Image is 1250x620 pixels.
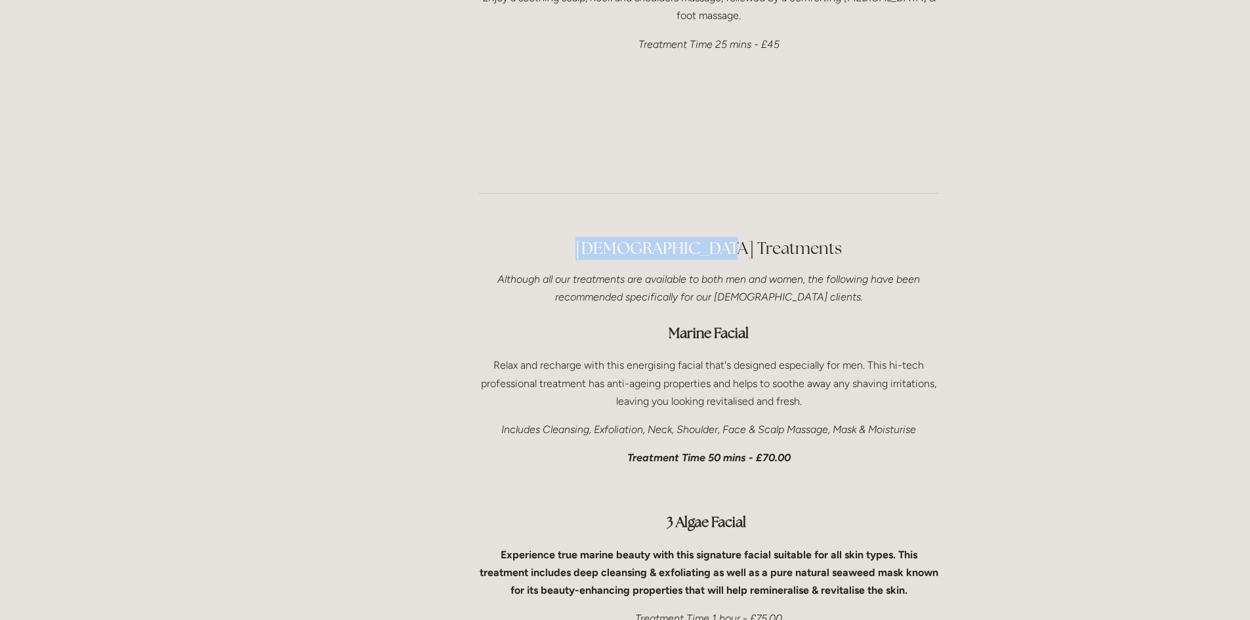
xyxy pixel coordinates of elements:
[667,513,751,531] strong: 3 Algae Facial
[480,548,941,596] strong: Experience true marine beauty with this signature facial suitable for all skin types. This treatm...
[669,324,749,342] strong: Marine Facial
[479,356,939,410] p: Relax and recharge with this energising facial that's designed especially for men. This hi-tech p...
[497,273,923,303] em: Although all our treatments are available to both men and women, the following have been recommen...
[479,237,939,260] h2: [DEMOGRAPHIC_DATA] Treatments
[638,38,780,51] em: Treatment Time 25 mins - £45
[501,423,916,436] em: Includes Cleansing, Exfoliation, Neck, Shoulder, Face & Scalp Massage, Mask & Moisturise
[627,451,791,464] em: Treatment Time 50 mins - £70.00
